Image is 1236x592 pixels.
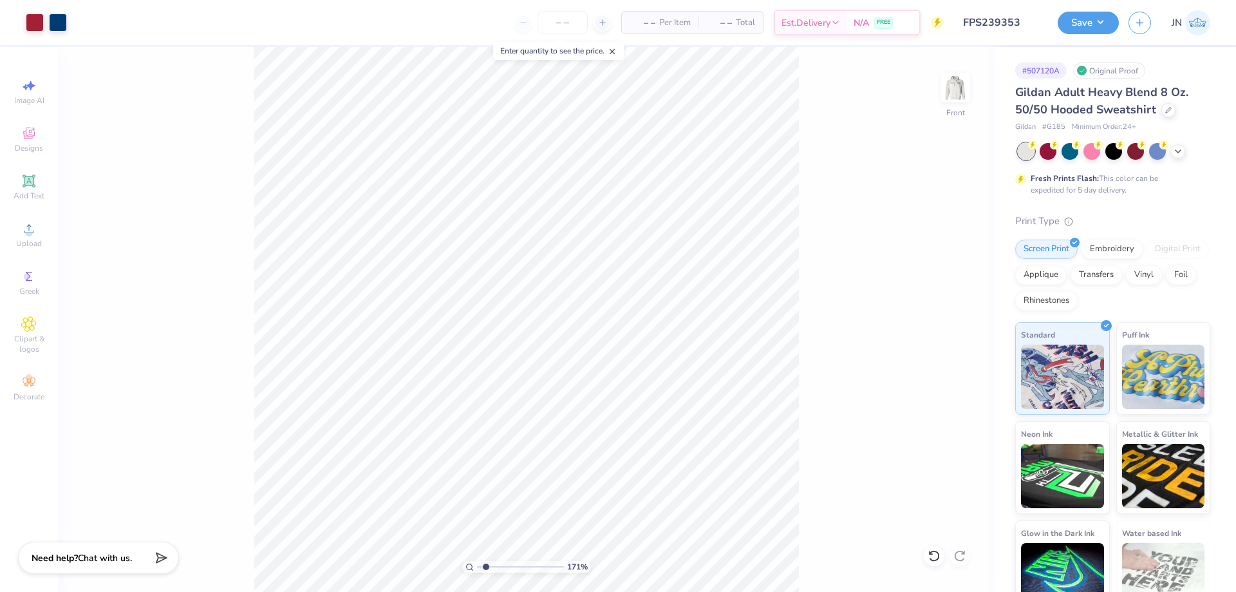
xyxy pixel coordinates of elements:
[1031,173,1099,184] strong: Fresh Prints Flash:
[782,16,830,30] span: Est. Delivery
[1015,265,1067,285] div: Applique
[1015,291,1078,310] div: Rhinestones
[1021,427,1053,441] span: Neon Ink
[1122,444,1205,508] img: Metallic & Glitter Ink
[15,143,43,153] span: Designs
[1081,240,1143,259] div: Embroidery
[877,18,890,27] span: FREE
[19,286,39,296] span: Greek
[854,16,869,30] span: N/A
[1185,10,1210,35] img: Jacky Noya
[706,16,732,30] span: – –
[1021,328,1055,341] span: Standard
[78,552,132,564] span: Chat with us.
[1021,444,1104,508] img: Neon Ink
[1122,526,1181,540] span: Water based Ink
[1015,122,1036,133] span: Gildan
[6,334,51,354] span: Clipart & logos
[946,107,965,119] div: Front
[1021,526,1094,540] span: Glow in the Dark Ink
[1126,265,1162,285] div: Vinyl
[1172,15,1182,30] span: JN
[16,238,42,249] span: Upload
[14,191,44,201] span: Add Text
[1122,328,1149,341] span: Puff Ink
[14,392,44,402] span: Decorate
[1015,84,1188,117] span: Gildan Adult Heavy Blend 8 Oz. 50/50 Hooded Sweatshirt
[736,16,755,30] span: Total
[1072,122,1136,133] span: Minimum Order: 24 +
[1015,62,1067,79] div: # 507120A
[1042,122,1065,133] span: # G185
[1021,345,1104,409] img: Standard
[1015,214,1210,229] div: Print Type
[1172,10,1210,35] a: JN
[14,95,44,106] span: Image AI
[538,11,588,34] input: – –
[1122,427,1198,441] span: Metallic & Glitter Ink
[1147,240,1209,259] div: Digital Print
[1071,265,1122,285] div: Transfers
[942,75,968,100] img: Front
[32,552,78,564] strong: Need help?
[1031,173,1189,196] div: This color can be expedited for 5 day delivery.
[1058,12,1119,34] button: Save
[567,561,588,573] span: 171 %
[1122,345,1205,409] img: Puff Ink
[493,42,624,60] div: Enter quantity to see the price.
[1015,240,1078,259] div: Screen Print
[953,10,1048,35] input: Untitled Design
[1166,265,1196,285] div: Foil
[630,16,655,30] span: – –
[1073,62,1145,79] div: Original Proof
[659,16,691,30] span: Per Item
